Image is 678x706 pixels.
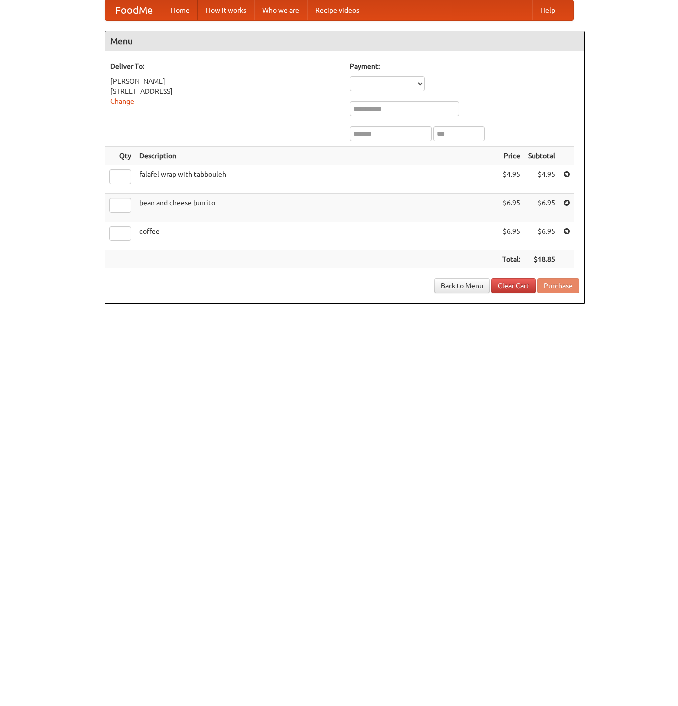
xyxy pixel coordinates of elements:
[105,0,163,20] a: FoodMe
[498,147,524,165] th: Price
[524,147,559,165] th: Subtotal
[198,0,254,20] a: How it works
[110,86,340,96] div: [STREET_ADDRESS]
[135,147,498,165] th: Description
[350,61,579,71] h5: Payment:
[135,194,498,222] td: bean and cheese burrito
[537,278,579,293] button: Purchase
[307,0,367,20] a: Recipe videos
[524,194,559,222] td: $6.95
[524,165,559,194] td: $4.95
[524,250,559,269] th: $18.85
[105,31,584,51] h4: Menu
[110,97,134,105] a: Change
[110,61,340,71] h5: Deliver To:
[524,222,559,250] td: $6.95
[163,0,198,20] a: Home
[498,194,524,222] td: $6.95
[498,250,524,269] th: Total:
[135,165,498,194] td: falafel wrap with tabbouleh
[110,76,340,86] div: [PERSON_NAME]
[105,147,135,165] th: Qty
[498,165,524,194] td: $4.95
[498,222,524,250] td: $6.95
[491,278,536,293] a: Clear Cart
[434,278,490,293] a: Back to Menu
[254,0,307,20] a: Who we are
[135,222,498,250] td: coffee
[532,0,563,20] a: Help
